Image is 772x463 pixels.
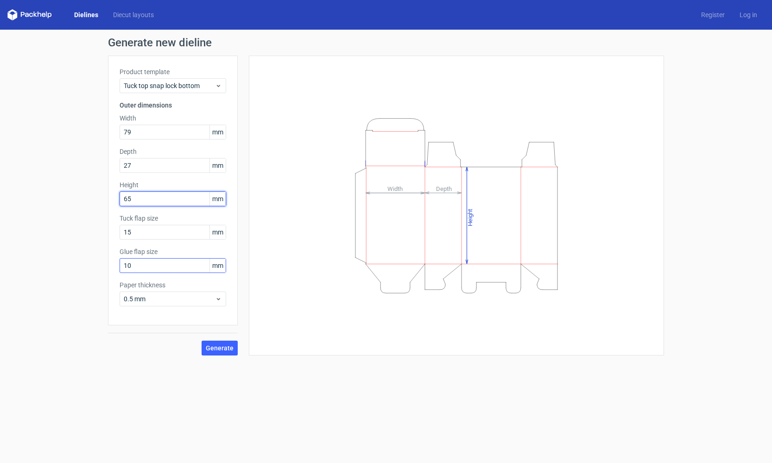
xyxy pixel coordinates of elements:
[120,114,226,123] label: Width
[120,280,226,290] label: Paper thickness
[108,37,664,48] h1: Generate new dieline
[209,125,226,139] span: mm
[209,225,226,239] span: mm
[120,214,226,223] label: Tuck flap size
[209,192,226,206] span: mm
[120,67,226,76] label: Product template
[120,247,226,256] label: Glue flap size
[124,294,215,304] span: 0.5 mm
[209,259,226,273] span: mm
[387,185,403,192] tspan: Width
[732,10,765,19] a: Log in
[202,341,238,355] button: Generate
[206,345,234,351] span: Generate
[67,10,106,19] a: Dielines
[106,10,161,19] a: Diecut layouts
[436,185,452,192] tspan: Depth
[120,180,226,190] label: Height
[124,81,215,90] span: Tuck top snap lock bottom
[120,101,226,110] h3: Outer dimensions
[120,147,226,156] label: Depth
[209,159,226,172] span: mm
[467,209,474,226] tspan: Height
[694,10,732,19] a: Register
